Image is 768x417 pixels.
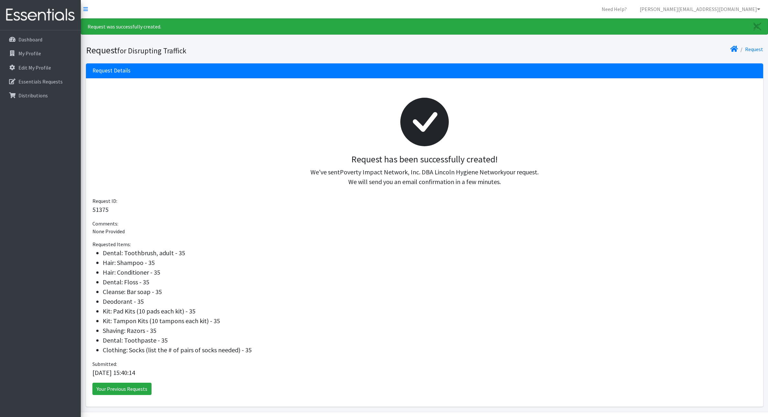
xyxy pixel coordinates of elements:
li: Deodorant - 35 [103,297,757,306]
a: Dashboard [3,33,78,46]
p: We've sent your request. We will send you an email confirmation in a few minutes. [98,167,752,187]
span: Comments: [92,220,118,227]
a: Edit My Profile [3,61,78,74]
li: Dental: Toothbrush, adult - 35 [103,248,757,258]
li: Kit: Pad Kits (10 pads each kit) - 35 [103,306,757,316]
li: Kit: Tampon Kits (10 tampons each kit) - 35 [103,316,757,326]
li: Cleanse: Bar soap - 35 [103,287,757,297]
a: Your Previous Requests [92,383,152,395]
a: Close [747,19,768,34]
a: Distributions [3,89,78,102]
h1: Request [86,45,422,56]
p: Essentials Requests [18,78,63,85]
p: Dashboard [18,36,42,43]
a: [PERSON_NAME][EMAIL_ADDRESS][DOMAIN_NAME] [635,3,765,16]
li: Hair: Conditioner - 35 [103,268,757,277]
li: Shaving: Razors - 35 [103,326,757,335]
h3: Request has been successfully created! [98,154,752,165]
span: Requested Items: [92,241,131,247]
p: Distributions [18,92,48,99]
li: Dental: Toothpaste - 35 [103,335,757,345]
h3: Request Details [92,67,131,74]
a: Essentials Requests [3,75,78,88]
p: 51375 [92,205,757,214]
li: Hair: Shampoo - 35 [103,258,757,268]
p: [DATE] 15:40:14 [92,368,757,378]
p: Edit My Profile [18,64,51,71]
span: Poverty Impact Network, Inc. DBA Lincoln Hygiene Network [340,168,503,176]
span: Request ID: [92,198,117,204]
a: My Profile [3,47,78,60]
span: None Provided [92,228,125,235]
a: Need Help? [596,3,632,16]
li: Dental: Floss - 35 [103,277,757,287]
p: My Profile [18,50,41,57]
div: Request was successfully created. [81,18,768,35]
span: Submitted: [92,361,117,367]
small: for Disrupting Traffick [117,46,186,55]
img: HumanEssentials [3,4,78,26]
li: Clothing: Socks (list the # of pairs of socks needed) - 35 [103,345,757,355]
a: Request [745,46,763,52]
